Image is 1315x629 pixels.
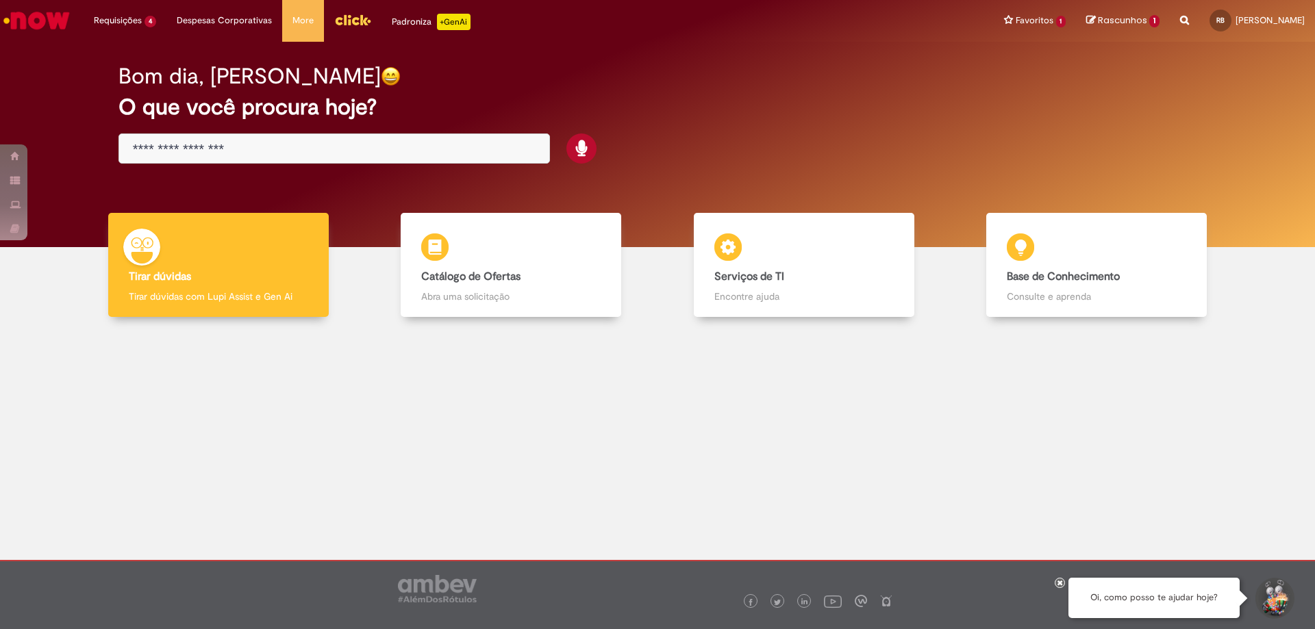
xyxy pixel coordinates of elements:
span: 1 [1149,15,1160,27]
img: logo_footer_workplace.png [855,595,867,607]
a: Catálogo de Ofertas Abra uma solicitação [365,213,658,318]
button: Iniciar Conversa de Suporte [1253,578,1294,619]
p: Tirar dúvidas com Lupi Assist e Gen Ai [129,290,308,303]
img: logo_footer_youtube.png [824,592,842,610]
h2: O que você procura hoje? [118,95,1197,119]
span: 4 [145,16,156,27]
p: +GenAi [437,14,471,30]
span: Rascunhos [1098,14,1147,27]
b: Catálogo de Ofertas [421,270,521,283]
span: 1 [1056,16,1066,27]
img: logo_footer_linkedin.png [801,598,808,606]
a: Base de Conhecimento Consulte e aprenda [951,213,1244,318]
p: Consulte e aprenda [1007,290,1186,303]
b: Base de Conhecimento [1007,270,1120,283]
img: ServiceNow [1,7,72,34]
b: Tirar dúvidas [129,270,191,283]
img: logo_footer_twitter.png [774,599,781,606]
h2: Bom dia, [PERSON_NAME] [118,64,381,88]
a: Tirar dúvidas Tirar dúvidas com Lupi Assist e Gen Ai [72,213,365,318]
span: RB [1216,16,1225,25]
span: [PERSON_NAME] [1236,14,1305,26]
a: Rascunhos [1086,14,1160,27]
span: Despesas Corporativas [177,14,272,27]
span: Favoritos [1016,14,1053,27]
img: logo_footer_facebook.png [747,599,754,606]
img: click_logo_yellow_360x200.png [334,10,371,30]
p: Encontre ajuda [714,290,894,303]
img: logo_footer_naosei.png [880,595,892,607]
div: Padroniza [392,14,471,30]
p: Abra uma solicitação [421,290,601,303]
b: Serviços de TI [714,270,784,283]
span: Requisições [94,14,142,27]
a: Serviços de TI Encontre ajuda [657,213,951,318]
img: happy-face.png [381,66,401,86]
span: More [292,14,314,27]
div: Oi, como posso te ajudar hoje? [1068,578,1240,618]
img: logo_footer_ambev_rotulo_gray.png [398,575,477,602]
